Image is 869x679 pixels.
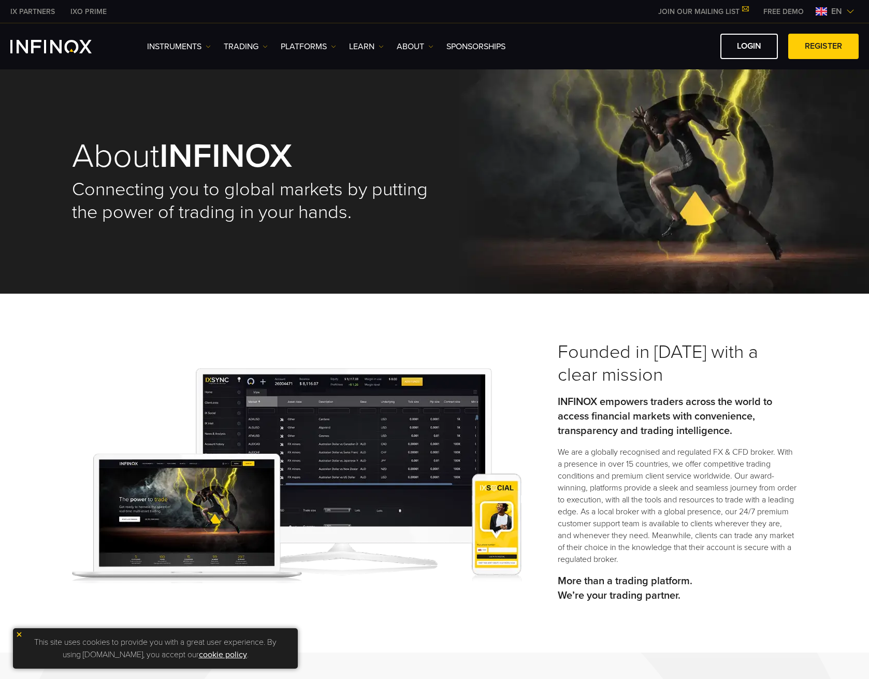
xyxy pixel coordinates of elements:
[558,446,797,566] p: We are a globally recognised and regulated FX & CFD broker. With a presence in over 15 countries,...
[446,40,505,53] a: SPONSORSHIPS
[18,633,293,663] p: This site uses cookies to provide you with a great user experience. By using [DOMAIN_NAME], you a...
[558,574,797,603] p: More than a trading platform. We’re your trading partner.
[650,7,756,16] a: JOIN OUR MAILING LIST
[827,5,846,18] span: en
[756,6,812,17] a: INFINOX MENU
[558,341,797,386] h3: Founded in [DATE] with a clear mission
[397,40,433,53] a: ABOUT
[558,395,797,438] p: INFINOX empowers traders across the world to access financial markets with convenience, transpare...
[281,40,336,53] a: PLATFORMS
[788,34,859,59] a: REGISTER
[3,6,63,17] a: INFINOX
[720,34,778,59] a: LOGIN
[160,136,292,177] strong: INFINOX
[224,40,268,53] a: TRADING
[199,649,247,660] a: cookie policy
[147,40,211,53] a: Instruments
[349,40,384,53] a: Learn
[10,40,116,53] a: INFINOX Logo
[16,631,23,638] img: yellow close icon
[72,139,434,173] h1: About
[72,178,434,224] h2: Connecting you to global markets by putting the power of trading in your hands.
[63,6,114,17] a: INFINOX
